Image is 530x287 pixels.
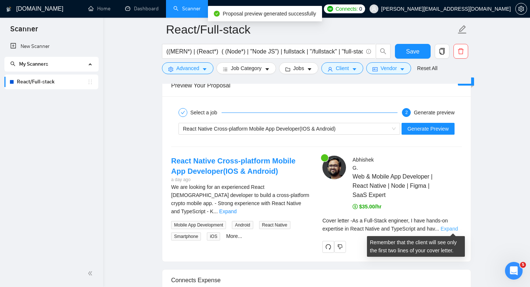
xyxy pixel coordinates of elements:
[279,62,319,74] button: folderJobscaret-down
[414,108,455,117] div: Generate preview
[226,233,242,239] a: More...
[171,232,201,241] span: Smartphone
[265,66,270,72] span: caret-down
[166,20,456,39] input: Scanner name...
[171,221,226,229] span: Mobile App Development
[168,66,173,72] span: setting
[328,66,333,72] span: user
[371,6,377,11] span: user
[435,48,449,55] span: copy
[372,66,378,72] span: idcard
[406,47,419,56] span: Save
[400,66,405,72] span: caret-down
[4,39,98,54] li: New Scanner
[6,3,11,15] img: logo
[171,183,311,215] div: We are looking for an experienced React Native developer to build a cross-platform crypto mobile ...
[166,47,363,56] input: Search Freelance Jobs...
[367,236,465,257] div: Remember that the client will see only the first two lines of your cover letter.
[176,64,199,72] span: Advanced
[353,204,382,210] span: $35.00/hr
[405,110,408,115] span: 2
[322,218,448,232] span: Cover letter - As a Full-Stack engineer, I have hands-on expertise in React Native and TypeScript...
[10,61,48,67] span: My Scanners
[376,44,391,59] button: search
[10,61,15,66] span: search
[307,66,312,72] span: caret-down
[441,226,458,232] a: Expand
[322,156,346,179] img: c1FJaz4wqAlylF7XVXmAd_gupnhKiCfAgwnGzWcp2NdaeR6AF4SmG_lGb6Iv8KqId3
[171,184,309,214] span: We are looking for an experienced React [DEMOGRAPHIC_DATA] developer to build a cross-platform cr...
[352,66,357,72] span: caret-down
[125,6,159,12] a: dashboardDashboard
[207,232,220,241] span: iOS
[190,108,222,117] div: Select a job
[435,226,439,232] span: ...
[223,11,316,17] span: Proposal preview generated successfully
[435,44,449,59] button: copy
[353,204,358,209] span: dollar
[223,66,228,72] span: bars
[322,241,334,253] button: redo
[336,5,358,13] span: Connects:
[171,75,462,96] div: Preview Your Proposal
[353,157,374,171] span: Abhishek G .
[183,126,336,132] span: React Native Cross-platform Mobile App Developer(IOS & Android)
[381,64,397,72] span: Vendor
[359,5,362,13] span: 0
[10,39,92,54] a: New Scanner
[327,6,333,12] img: upwork-logo.png
[171,157,296,175] a: React Native Cross-platform Mobile App Developer(IOS & Android)
[366,49,371,54] span: info-circle
[515,6,527,12] a: setting
[202,66,207,72] span: caret-down
[515,3,527,15] button: setting
[366,62,411,74] button: idcardVendorcaret-down
[402,123,455,135] button: Generate Preview
[417,64,437,72] a: Reset All
[173,6,201,12] a: searchScanner
[214,11,220,17] span: check-circle
[457,25,467,34] span: edit
[285,66,290,72] span: folder
[321,62,363,74] button: userClientcaret-down
[219,208,237,214] a: Expand
[395,44,431,59] button: Save
[259,221,290,229] span: React Native
[4,24,44,39] span: Scanner
[453,44,468,59] button: delete
[88,6,110,12] a: homeHome
[162,62,213,74] button: settingAdvancedcaret-down
[407,125,449,133] span: Generate Preview
[376,48,390,55] span: search
[334,241,346,253] button: dislike
[87,79,93,85] span: holder
[293,64,304,72] span: Jobs
[4,75,98,89] li: React/Full-stack
[181,110,185,115] span: check
[353,172,440,200] span: Web & Mobile App Developer | React Native | Node | Figma | SaaS Expert
[216,62,276,74] button: barsJob Categorycaret-down
[19,61,48,67] span: My Scanners
[322,217,462,233] div: Remember that the client will see only the first two lines of your cover letter.
[88,270,95,277] span: double-left
[454,48,468,55] span: delete
[323,244,334,250] span: redo
[171,176,311,183] div: a day ago
[338,244,343,250] span: dislike
[231,64,261,72] span: Job Category
[520,262,526,268] span: 5
[336,64,349,72] span: Client
[232,221,253,229] span: Android
[505,262,523,280] iframe: Intercom live chat
[17,75,87,89] a: React/Full-stack
[213,208,218,214] span: ...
